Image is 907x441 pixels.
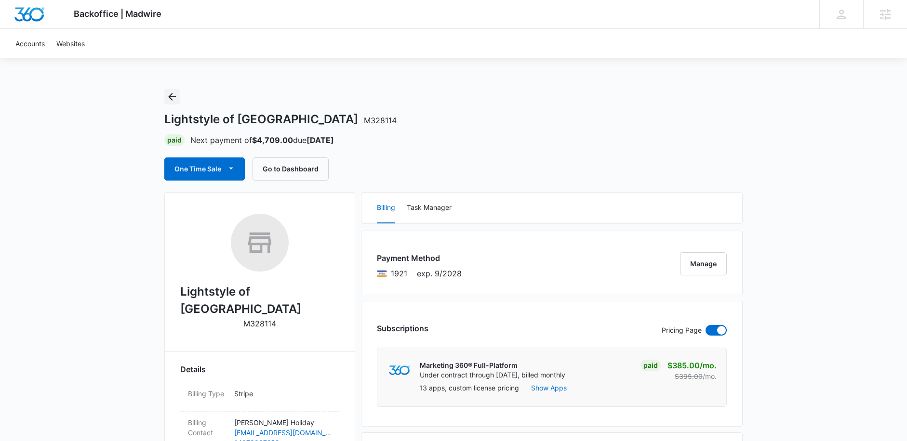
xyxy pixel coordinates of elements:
p: Under contract through [DATE], billed monthly [420,370,565,380]
p: [PERSON_NAME] Holiday [234,417,332,428]
span: /mo. [703,372,717,380]
dt: Billing Type [188,389,227,399]
h2: Lightstyle of [GEOGRAPHIC_DATA] [180,283,339,318]
p: Pricing Page [662,325,702,336]
strong: [DATE] [307,135,334,145]
button: One Time Sale [164,157,245,181]
span: /mo. [700,361,717,370]
span: exp. 9/2028 [417,268,462,279]
button: Show Apps [531,383,567,393]
p: Next payment of due [190,134,334,146]
button: Billing [377,193,395,223]
p: Marketing 360® Full-Platform [420,361,565,370]
span: M328114 [364,116,397,125]
button: Back [164,89,180,104]
p: M328114 [243,318,276,329]
span: Details [180,363,206,375]
p: 13 apps, custom license pricing [419,383,519,393]
p: $385.00 [667,360,717,371]
strong: $4,709.00 [252,135,293,145]
img: marketing360Logo [389,365,410,376]
a: [EMAIL_ADDRESS][DOMAIN_NAME] [234,428,332,438]
span: Visa ending with [391,268,407,279]
button: Manage [680,252,727,275]
h3: Payment Method [377,252,462,264]
p: Stripe [234,389,332,399]
h3: Subscriptions [377,323,428,334]
a: Websites [51,29,91,58]
s: $395.00 [675,372,703,380]
div: Billing TypeStripe [180,383,339,412]
button: Go to Dashboard [253,157,329,181]
a: Accounts [10,29,51,58]
h1: Lightstyle of [GEOGRAPHIC_DATA] [164,112,397,127]
div: Paid [164,134,185,146]
div: Paid [640,360,661,371]
button: Task Manager [407,193,452,223]
dt: Billing Contact [188,417,227,438]
span: Backoffice | Madwire [74,9,161,19]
